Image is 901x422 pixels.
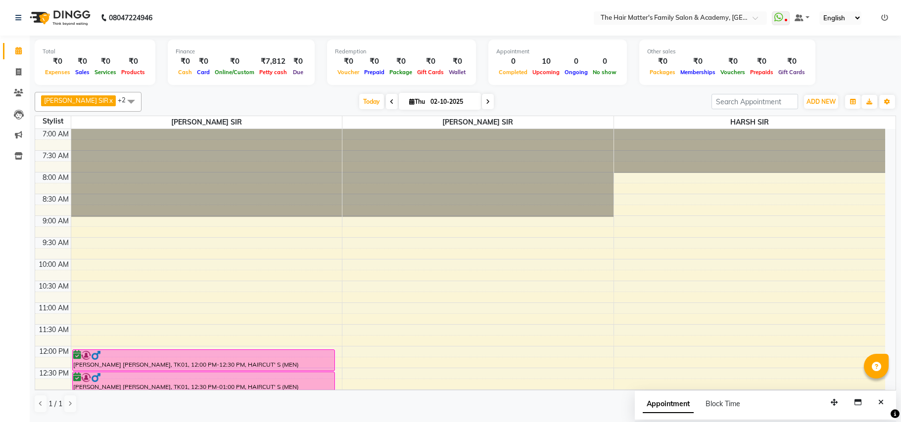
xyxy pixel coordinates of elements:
div: 11:30 AM [37,325,71,335]
span: [PERSON_NAME] SIR [44,96,108,104]
span: Completed [496,69,530,76]
span: 1 / 1 [48,399,62,409]
div: ₹0 [335,56,362,67]
span: Petty cash [257,69,289,76]
div: ₹0 [119,56,147,67]
span: ADD NEW [806,98,836,105]
div: 12:30 PM [37,368,71,379]
span: Packages [647,69,678,76]
div: 8:00 AM [41,172,71,183]
span: [PERSON_NAME] SIR [342,116,614,128]
div: ₹0 [415,56,446,67]
span: [PERSON_NAME] SIR [71,116,342,128]
span: Voucher [335,69,362,76]
input: Search Appointment [711,94,798,109]
span: Cash [176,69,194,76]
span: Due [290,69,306,76]
div: 10 [530,56,562,67]
span: +2 [118,96,133,104]
span: Thu [407,98,427,105]
div: ₹0 [212,56,257,67]
a: x [108,96,113,104]
span: Ongoing [562,69,590,76]
div: Finance [176,47,307,56]
span: Gift Cards [415,69,446,76]
div: ₹0 [748,56,776,67]
div: ₹0 [647,56,678,67]
div: 0 [590,56,619,67]
b: 08047224946 [109,4,152,32]
span: Memberships [678,69,718,76]
div: ₹0 [387,56,415,67]
div: ₹0 [362,56,387,67]
span: HARSH SIR [614,116,885,128]
div: ₹0 [194,56,212,67]
div: Stylist [35,116,71,127]
span: Prepaid [362,69,387,76]
span: Today [359,94,384,109]
button: ADD NEW [804,95,838,109]
span: Upcoming [530,69,562,76]
span: Prepaids [748,69,776,76]
div: ₹0 [43,56,73,67]
span: Vouchers [718,69,748,76]
div: 0 [562,56,590,67]
div: 9:00 AM [41,216,71,226]
span: Block Time [706,399,740,408]
span: Online/Custom [212,69,257,76]
div: 7:30 AM [41,151,71,161]
div: Appointment [496,47,619,56]
div: 12:00 PM [37,346,71,357]
div: 0 [496,56,530,67]
span: Products [119,69,147,76]
span: Card [194,69,212,76]
input: 2025-10-02 [427,94,477,109]
span: Sales [73,69,92,76]
div: 1:00 PM [41,390,71,400]
div: 11:00 AM [37,303,71,313]
span: Wallet [446,69,468,76]
div: ₹0 [73,56,92,67]
div: 7:00 AM [41,129,71,139]
div: 9:30 AM [41,238,71,248]
div: ₹7,812 [257,56,289,67]
img: logo [25,4,93,32]
span: Gift Cards [776,69,807,76]
div: Redemption [335,47,468,56]
span: Appointment [643,395,694,413]
div: 10:00 AM [37,259,71,270]
span: Expenses [43,69,73,76]
div: [PERSON_NAME] [PERSON_NAME], TK01, 12:00 PM-12:30 PM, HAIRCUT' S (MEN) [73,350,335,371]
span: Services [92,69,119,76]
div: ₹0 [678,56,718,67]
div: ₹0 [446,56,468,67]
div: Other sales [647,47,807,56]
iframe: chat widget [859,382,891,412]
div: [PERSON_NAME] [PERSON_NAME], TK01, 12:30 PM-01:00 PM, HAIRCUT' S (MEN) [73,372,335,392]
div: ₹0 [176,56,194,67]
div: 8:30 AM [41,194,71,205]
div: ₹0 [718,56,748,67]
div: ₹0 [92,56,119,67]
div: ₹0 [289,56,307,67]
div: ₹0 [776,56,807,67]
span: Package [387,69,415,76]
div: 10:30 AM [37,281,71,292]
div: Total [43,47,147,56]
span: No show [590,69,619,76]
